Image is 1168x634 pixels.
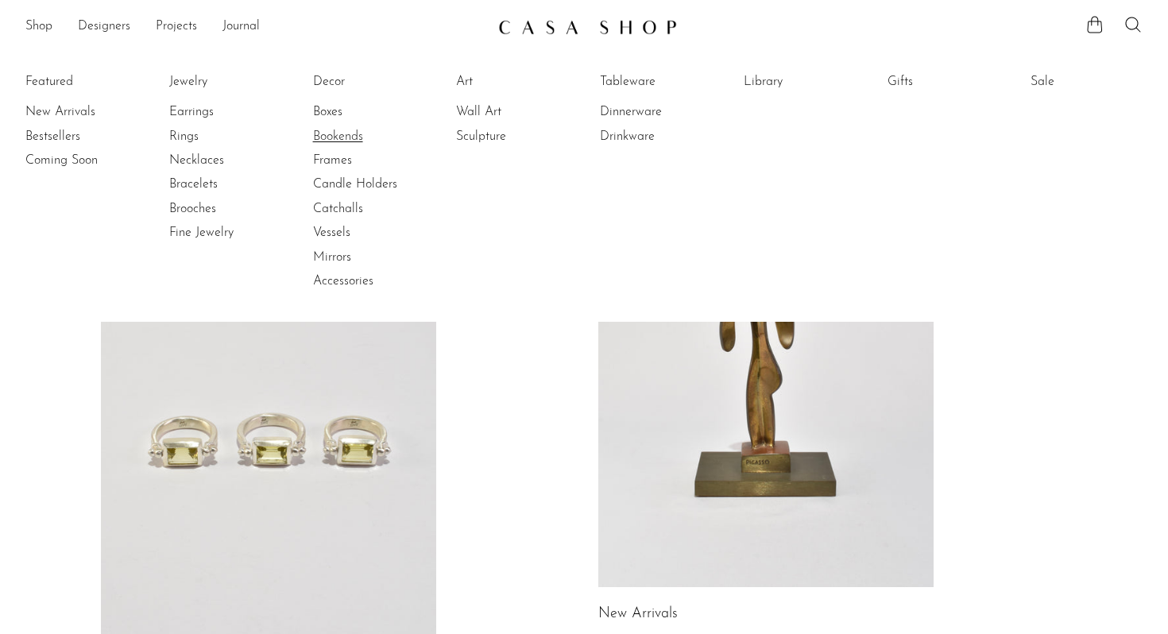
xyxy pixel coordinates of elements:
[25,103,145,121] a: New Arrivals
[25,14,485,41] nav: Desktop navigation
[313,128,432,145] a: Bookends
[313,273,432,290] a: Accessories
[25,17,52,37] a: Shop
[25,128,145,145] a: Bestsellers
[169,224,288,242] a: Fine Jewelry
[313,249,432,266] a: Mirrors
[313,200,432,218] a: Catchalls
[313,224,432,242] a: Vessels
[1031,70,1150,100] ul: Sale
[456,70,575,149] ul: Art
[888,73,1007,91] a: Gifts
[456,128,575,145] a: Sculpture
[744,73,863,91] a: Library
[156,17,197,37] a: Projects
[600,128,719,145] a: Drinkware
[78,17,130,37] a: Designers
[222,17,260,37] a: Journal
[313,70,432,294] ul: Decor
[313,73,432,91] a: Decor
[313,152,432,169] a: Frames
[169,73,288,91] a: Jewelry
[313,103,432,121] a: Boxes
[25,152,145,169] a: Coming Soon
[456,73,575,91] a: Art
[169,152,288,169] a: Necklaces
[169,200,288,218] a: Brooches
[1031,73,1150,91] a: Sale
[600,103,719,121] a: Dinnerware
[169,128,288,145] a: Rings
[169,103,288,121] a: Earrings
[313,176,432,193] a: Candle Holders
[456,103,575,121] a: Wall Art
[25,100,145,172] ul: Featured
[169,70,288,245] ul: Jewelry
[888,70,1007,100] ul: Gifts
[25,14,485,41] ul: NEW HEADER MENU
[169,176,288,193] a: Bracelets
[744,70,863,100] ul: Library
[600,70,719,149] ul: Tableware
[600,73,719,91] a: Tableware
[598,607,678,621] a: New Arrivals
